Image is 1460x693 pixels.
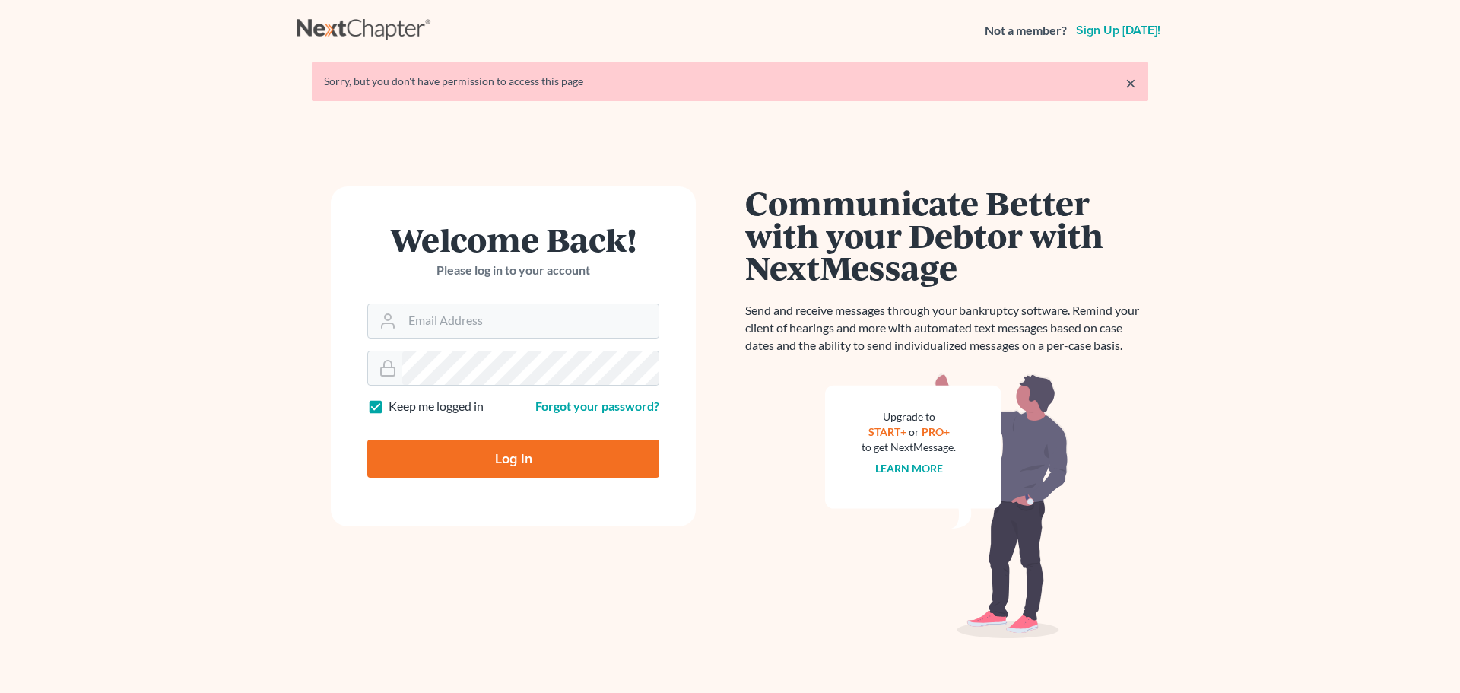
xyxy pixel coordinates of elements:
h1: Communicate Better with your Debtor with NextMessage [745,186,1148,284]
label: Keep me logged in [389,398,484,415]
a: START+ [868,425,906,438]
a: Learn more [875,462,943,475]
img: nextmessage_bg-59042aed3d76b12b5cd301f8e5b87938c9018125f34e5fa2b7a6b67550977c72.svg [825,373,1068,639]
input: Log In [367,440,659,478]
input: Email Address [402,304,659,338]
p: Please log in to your account [367,262,659,279]
a: PRO+ [922,425,950,438]
h1: Welcome Back! [367,223,659,256]
div: Sorry, but you don't have permission to access this page [324,74,1136,89]
strong: Not a member? [985,22,1067,40]
div: to get NextMessage. [862,440,956,455]
a: Forgot your password? [535,399,659,413]
a: Sign up [DATE]! [1073,24,1163,37]
span: or [909,425,919,438]
p: Send and receive messages through your bankruptcy software. Remind your client of hearings and mo... [745,302,1148,354]
a: × [1125,74,1136,92]
div: Upgrade to [862,409,956,424]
